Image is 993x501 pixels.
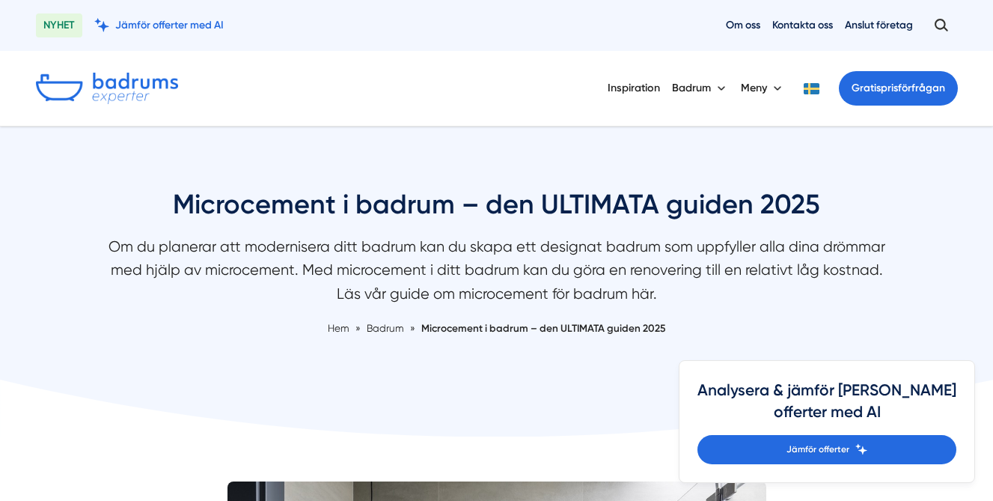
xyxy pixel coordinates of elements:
a: Gratisprisförfrågan [839,71,958,106]
span: Badrum [367,322,404,334]
a: Jämför offerter med AI [94,18,224,32]
span: » [410,321,415,336]
span: Jämför offerter med AI [115,18,224,32]
span: Gratis [852,82,881,94]
p: Om du planerar att modernisera ditt badrum kan du skapa ett designat badrum som uppfyller alla di... [100,235,893,313]
a: Jämför offerter [697,435,956,464]
img: Badrumsexperter.se logotyp [36,73,178,104]
a: Microcement i badrum – den ULTIMATA guiden 2025 [421,322,665,334]
button: Öppna sök [925,12,958,39]
button: Meny [741,69,785,108]
a: Inspiration [608,69,660,107]
nav: Breadcrumb [100,321,893,336]
span: » [355,321,361,336]
a: Badrum [367,322,406,334]
h1: Microcement i badrum – den ULTIMATA guiden 2025 [100,186,893,235]
a: Hem [328,322,349,334]
h4: Analysera & jämför [PERSON_NAME] offerter med AI [697,379,956,435]
a: Om oss [726,18,760,32]
button: Badrum [672,69,729,108]
span: NYHET [36,13,82,37]
span: Jämför offerter [786,443,849,457]
a: Kontakta oss [772,18,833,32]
a: Anslut företag [845,18,913,32]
